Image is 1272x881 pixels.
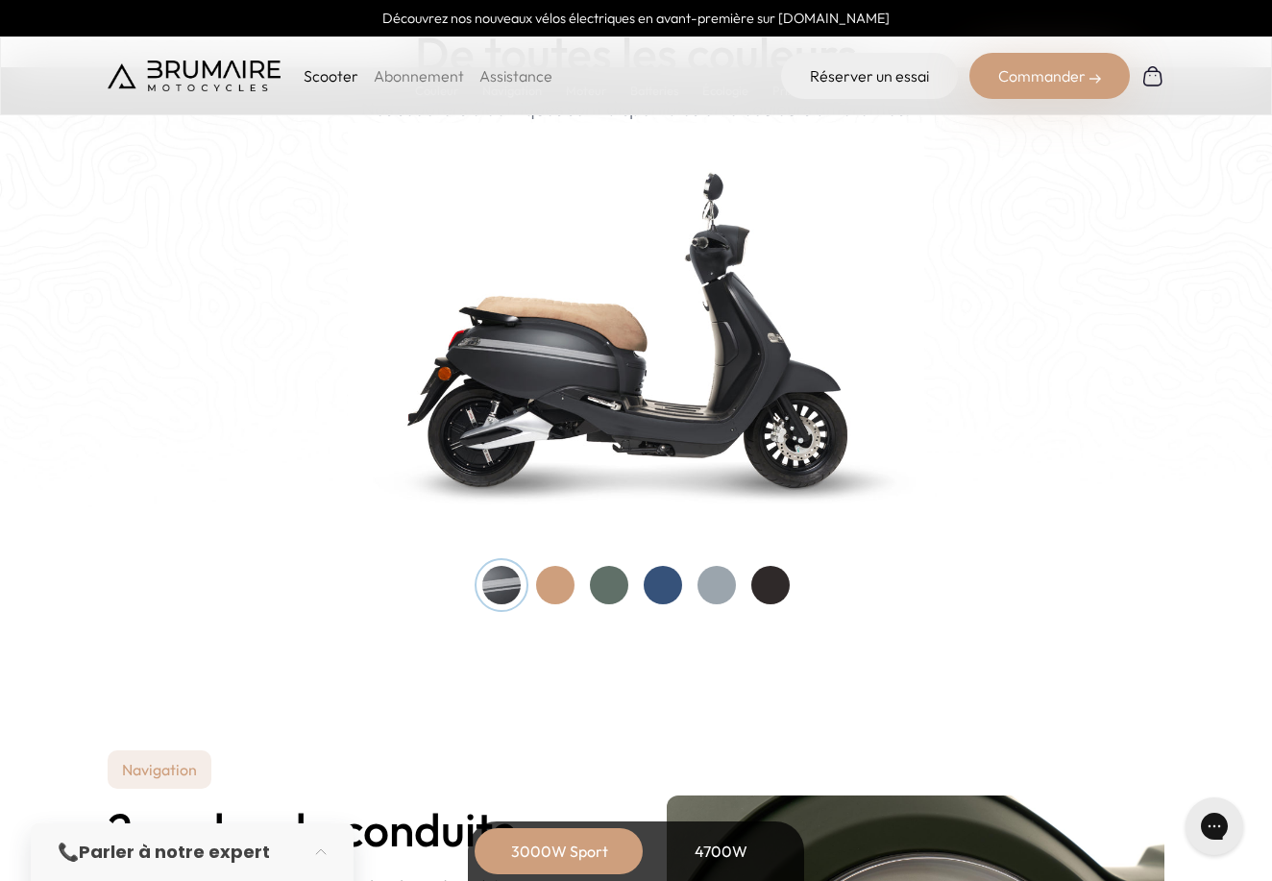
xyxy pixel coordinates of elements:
img: Panier [1141,64,1164,87]
a: Assistance [479,66,552,86]
span: 2 [108,804,133,855]
img: right-arrow-2.png [1089,73,1101,85]
a: Réserver un essai [781,53,958,99]
iframe: Gorgias live chat messenger [1176,791,1253,862]
a: Abonnement [374,66,464,86]
p: Scooter [304,64,358,87]
h2: modes de conduite. [108,804,605,855]
div: 3000W Sport [482,828,636,874]
img: Brumaire Motocycles [108,61,281,91]
p: Navigation [108,750,211,789]
div: Commander [969,53,1130,99]
div: 4700W [644,828,797,874]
